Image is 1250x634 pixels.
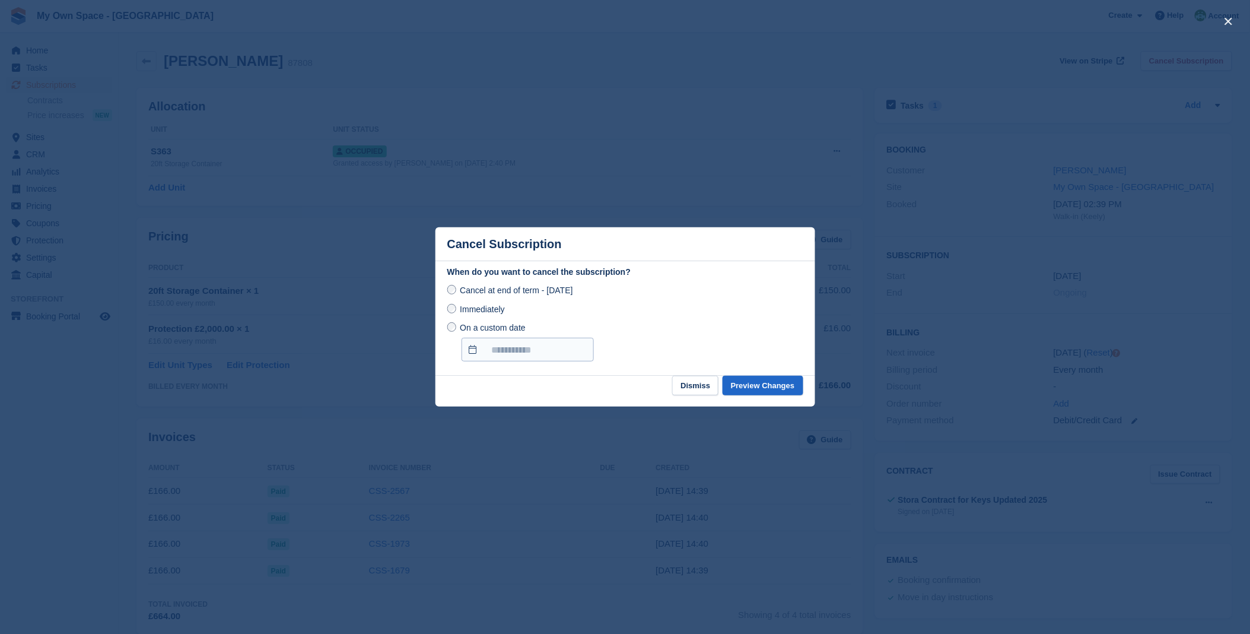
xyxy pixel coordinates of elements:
p: Cancel Subscription [447,237,562,251]
label: When do you want to cancel the subscription? [447,266,803,278]
button: Preview Changes [723,376,803,395]
button: close [1219,12,1238,31]
span: Immediately [460,305,504,314]
input: Immediately [447,304,457,313]
input: On a custom date [462,338,594,362]
input: Cancel at end of term - [DATE] [447,285,457,294]
input: On a custom date [447,322,457,332]
button: Dismiss [672,376,718,395]
span: On a custom date [460,323,526,332]
span: Cancel at end of term - [DATE] [460,286,572,295]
